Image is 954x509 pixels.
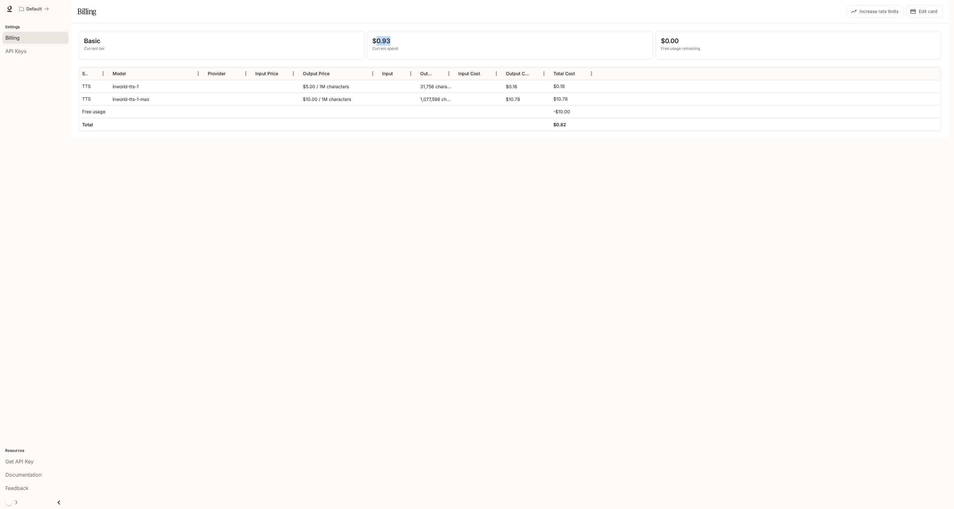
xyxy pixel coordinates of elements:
div: $5.00 / 1M characters [300,80,379,93]
button: Sort [576,69,585,78]
button: Menu [241,69,251,78]
p: TTS [82,96,91,102]
button: Sort [530,69,539,78]
div: Input Cost [458,71,480,76]
button: Sort [330,69,340,78]
div: Output Price [303,71,330,76]
button: Menu [406,69,415,78]
div: Total Cost [553,71,575,76]
button: Edit card [906,5,943,18]
button: Sort [89,69,98,78]
p: $0.93 [372,36,647,46]
p: Free usage [82,109,105,115]
button: Menu [98,69,108,78]
h1: Billing [77,5,96,18]
div: inworld-tts-1-max [109,93,205,105]
button: Menu [368,69,377,78]
button: Menu [587,69,596,78]
p: Basic [84,36,359,46]
div: $0.16 [503,80,550,93]
h6: $0.82 [553,122,566,128]
div: Provider [208,71,225,76]
div: Model [113,71,126,76]
button: Sort [394,69,403,78]
div: Input [382,71,393,76]
p: Current spend [372,46,647,51]
button: Menu [289,69,298,78]
p: $10.78 [553,96,568,102]
p: $0.16 [553,83,565,89]
button: Sort [481,69,490,78]
div: Input Price [255,71,278,76]
div: 1,077,598 characters [417,93,455,105]
button: Increase rate limits [847,5,904,18]
button: Menu [444,69,454,78]
p: Free usage remaining [661,46,936,51]
div: $10.00 / 1M characters [300,93,379,105]
div: $10.78 [503,93,550,105]
p: Default [26,6,42,12]
div: inworld-tts-1 [109,80,205,93]
button: Sort [435,69,444,78]
div: Service [82,71,88,76]
div: 31,756 characters [417,80,455,93]
p: TTS [82,83,91,89]
h6: Total [82,122,93,128]
button: Sort [279,69,288,78]
button: All workspaces [16,3,52,15]
button: Menu [193,69,203,78]
div: Output Cost [506,71,529,76]
button: Sort [127,69,136,78]
div: Output [420,71,434,76]
p: Current tier [84,46,359,51]
p: -$10.00 [553,109,570,115]
button: Sort [226,69,236,78]
button: Menu [539,69,549,78]
p: $0.00 [661,36,936,46]
button: Menu [492,69,501,78]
